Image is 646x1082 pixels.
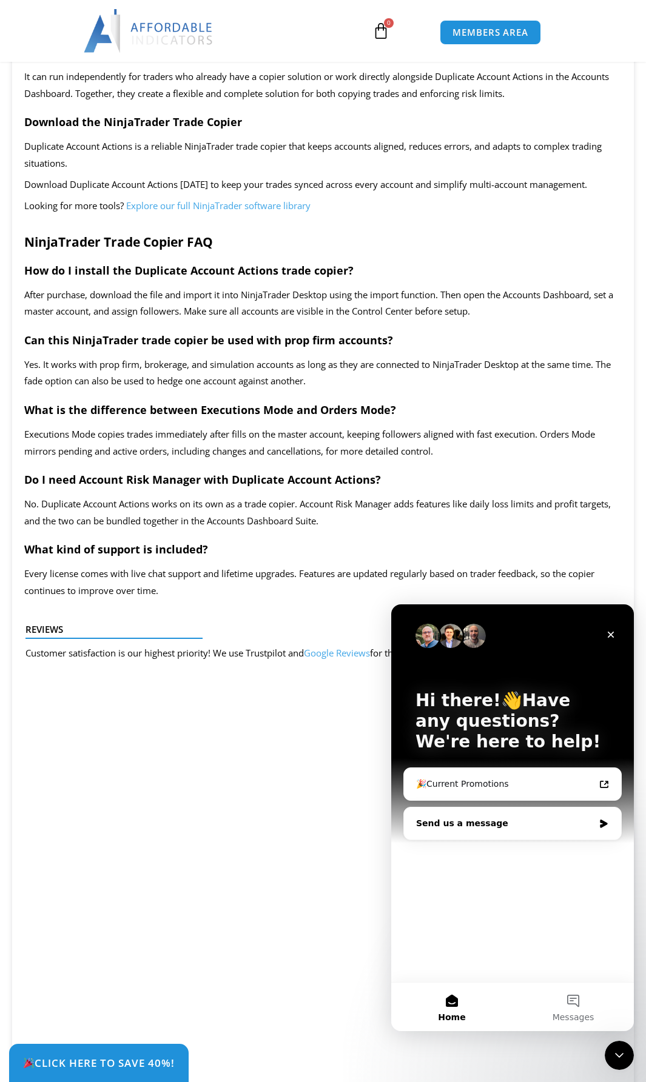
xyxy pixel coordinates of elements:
[24,140,602,169] span: Duplicate Account Actions is a reliable NinjaTrader trade copier that keeps accounts aligned, red...
[24,233,213,250] strong: NinjaTrader Trade Copier FAQ
[24,402,396,417] strong: What is the difference between Executions Mode and Orders Mode?
[24,199,124,212] span: Looking for more tools?
[453,28,528,37] span: MEMBERS AREA
[24,70,609,99] span: It can run independently for traders who already have a copier solution or work directly alongsid...
[126,199,311,212] span: Explore our full NinjaTrader software library
[384,18,394,28] span: 0
[24,567,594,596] span: Every license comes with live chat support and lifetime upgrades. Features are updated regularly ...
[304,647,370,659] a: Google Reviews
[24,498,611,527] span: No. Duplicate Account Actions works on its own as a trade copier. Account Risk Manager adds featu...
[84,9,214,53] img: LogoAI | Affordable Indicators – NinjaTrader
[24,178,587,190] span: Download Duplicate Account Actions [DATE] to keep your trades synced across every account and sim...
[24,542,208,556] strong: What kind of support is included?
[24,333,393,347] strong: Can this NinjaTrader trade copier be used with prop firm accounts?
[24,1058,34,1068] img: 🎉
[24,115,242,129] strong: Download the NinjaTrader Trade Copier
[24,358,611,387] span: Yes. It works with prop firm, brokerage, and simulation accounts as long as they are connected to...
[391,604,634,1031] iframe: Intercom live chat
[605,1041,634,1070] iframe: Intercom live chat
[24,472,381,487] strong: Do I need Account Risk Manager with Duplicate Account Actions?
[9,1044,189,1082] a: 🎉Click Here to save 40%!
[24,289,613,318] span: After purchase, download the file and import it into NinjaTrader Desktop using the import functio...
[440,20,541,45] a: MEMBERS AREA
[23,1058,175,1068] span: Click Here to save 40%!
[25,645,477,662] p: Customer satisfaction is our highest priority! We use Trustpilot and for the best transparency.
[24,428,595,457] span: Executions Mode copies trades immediately after fills on the master account, keeping followers al...
[124,199,311,212] a: Explore our full NinjaTrader software library
[25,624,611,635] h4: Reviews
[24,263,354,278] strong: How do I install the Duplicate Account Actions trade copier?
[354,13,408,48] a: 0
